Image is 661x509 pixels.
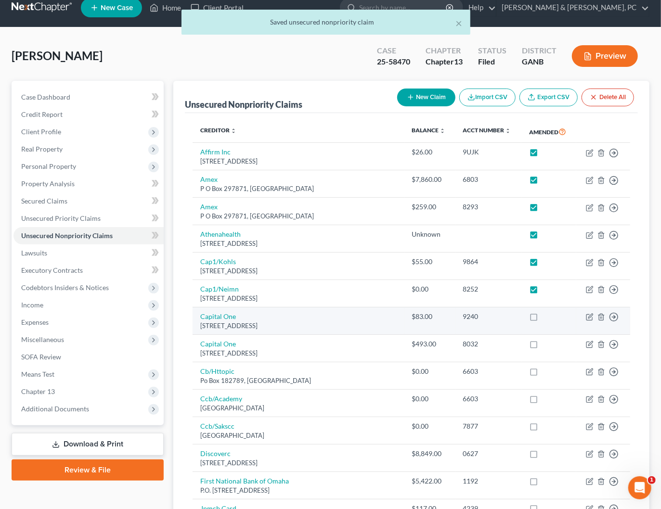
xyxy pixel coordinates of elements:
[21,283,109,292] span: Codebtors Insiders & Notices
[412,202,448,212] div: $259.00
[13,106,164,123] a: Credit Report
[648,476,656,484] span: 1
[13,192,164,210] a: Secured Claims
[463,257,514,267] div: 9864
[200,294,396,303] div: [STREET_ADDRESS]
[454,57,463,66] span: 13
[21,214,101,222] span: Unsecured Priority Claims
[200,312,236,320] a: Capital One
[412,147,448,157] div: $26.00
[13,227,164,244] a: Unsecured Nonpriority Claims
[185,99,302,110] div: Unsecured Nonpriority Claims
[200,267,396,276] div: [STREET_ADDRESS]
[200,184,396,193] div: P O Box 297871, [GEOGRAPHIC_DATA]
[21,266,83,274] span: Executory Contracts
[21,93,70,101] span: Case Dashboard
[463,476,514,486] div: 1192
[426,56,463,67] div: Chapter
[463,339,514,349] div: 8032
[21,370,54,378] span: Means Test
[21,162,76,170] span: Personal Property
[412,257,448,267] div: $55.00
[628,476,651,499] iframe: Intercom live chat
[463,449,514,458] div: 0627
[463,394,514,404] div: 6603
[463,175,514,184] div: 6803
[200,376,396,385] div: Po Box 182789, [GEOGRAPHIC_DATA]
[200,285,239,293] a: Cap1/Neimn
[200,203,218,211] a: Amex
[582,89,634,106] button: Delete All
[522,56,557,67] div: GANB
[572,45,638,67] button: Preview
[21,179,75,188] span: Property Analysis
[412,367,448,376] div: $0.00
[21,110,63,118] span: Credit Report
[200,340,236,348] a: Capital One
[21,353,61,361] span: SOFA Review
[21,405,89,413] span: Additional Documents
[200,458,396,468] div: [STREET_ADDRESS]
[101,4,133,12] span: New Case
[200,257,236,266] a: Cap1/Kohls
[200,148,231,156] a: Affirm Inc
[200,157,396,166] div: [STREET_ADDRESS]
[200,239,396,248] div: [STREET_ADDRESS]
[519,89,578,106] a: Export CSV
[377,56,410,67] div: 25-58470
[200,349,396,358] div: [STREET_ADDRESS]
[463,367,514,376] div: 6603
[463,147,514,157] div: 9UJK
[21,197,67,205] span: Secured Claims
[21,318,49,326] span: Expenses
[459,89,516,106] button: Import CSV
[13,89,164,106] a: Case Dashboard
[412,394,448,404] div: $0.00
[200,175,218,183] a: Amex
[463,202,514,212] div: 8293
[412,127,446,134] a: Balance unfold_more
[505,128,511,134] i: unfold_more
[478,45,506,56] div: Status
[200,486,396,495] div: P.O. [STREET_ADDRESS]
[463,284,514,294] div: 8252
[200,127,236,134] a: Creditor unfold_more
[13,244,164,262] a: Lawsuits
[21,249,47,257] span: Lawsuits
[200,212,396,221] div: P O Box 297871, [GEOGRAPHIC_DATA]
[200,449,231,458] a: Discoverc
[21,387,55,395] span: Chapter 13
[412,312,448,321] div: $83.00
[377,45,410,56] div: Case
[200,394,242,403] a: Ccb/Academy
[412,175,448,184] div: $7,860.00
[463,312,514,321] div: 9240
[412,229,448,239] div: Unknown
[200,404,396,413] div: [GEOGRAPHIC_DATA]
[412,449,448,458] div: $8,849.00
[200,230,241,238] a: Athenahealth
[200,367,234,375] a: Cb/Httopic
[412,339,448,349] div: $493.00
[200,422,234,430] a: Ccb/Sakscc
[200,321,396,331] div: [STREET_ADDRESS]
[440,128,446,134] i: unfold_more
[13,210,164,227] a: Unsecured Priority Claims
[21,231,113,240] span: Unsecured Nonpriority Claims
[13,175,164,192] a: Property Analysis
[478,56,506,67] div: Filed
[21,127,61,136] span: Client Profile
[200,431,396,440] div: [GEOGRAPHIC_DATA]
[21,301,43,309] span: Income
[412,421,448,431] div: $0.00
[12,433,164,456] a: Download & Print
[13,348,164,366] a: SOFA Review
[521,121,576,143] th: Amended
[463,421,514,431] div: 7877
[456,17,463,29] button: ×
[189,17,463,27] div: Saved unsecured nonpriority claim
[13,262,164,279] a: Executory Contracts
[12,459,164,481] a: Review & File
[231,128,236,134] i: unfold_more
[522,45,557,56] div: District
